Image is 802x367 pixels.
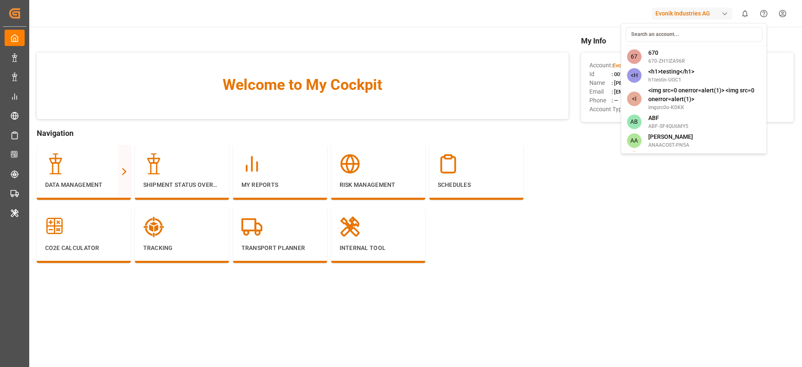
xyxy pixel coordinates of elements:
span: AB [627,115,642,129]
span: ABF-SF4QU6MY5 [648,122,688,130]
span: AA [627,133,642,148]
span: <H [627,68,642,83]
span: ANAACOST-PN5A [648,141,693,149]
span: <h1>testing</h1> [648,67,694,76]
span: h1testin-UOC1 [648,76,694,84]
span: 670 [648,48,685,57]
span: imgsrc0o-KDKK [648,104,761,111]
span: 67 [627,49,642,64]
span: <I [627,92,642,106]
span: AA [627,151,642,166]
span: 670-ZH1IZA96R [648,57,685,65]
input: Search an account... [626,27,762,42]
span: [PERSON_NAME] [648,133,693,141]
span: ABF [648,114,688,122]
span: <img src=0 onerror=alert(1)> <img src=0 onerror=alert(1)> [648,86,761,104]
